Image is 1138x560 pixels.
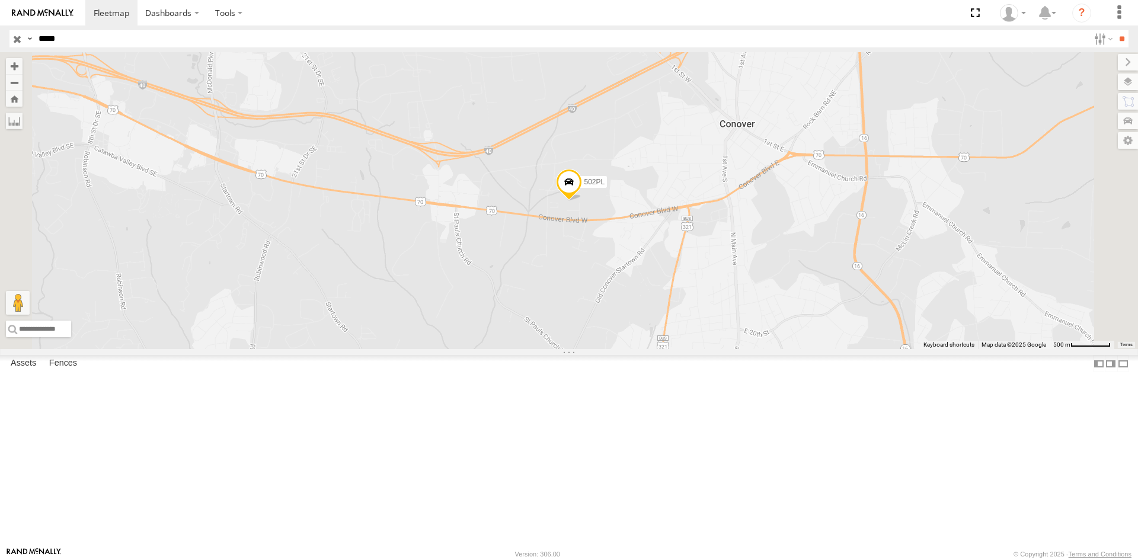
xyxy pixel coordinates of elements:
label: Fences [43,356,83,372]
button: Keyboard shortcuts [923,341,974,349]
div: Zack Abernathy [996,4,1030,22]
a: Visit our Website [7,548,61,560]
button: Zoom in [6,58,23,74]
button: Zoom Home [6,91,23,107]
div: Version: 306.00 [515,551,560,558]
a: Terms (opens in new tab) [1120,343,1133,347]
label: Assets [5,356,42,372]
button: Drag Pegman onto the map to open Street View [6,291,30,315]
label: Measure [6,113,23,129]
label: Hide Summary Table [1117,355,1129,372]
label: Search Filter Options [1089,30,1115,47]
button: Map Scale: 500 m per 64 pixels [1050,341,1114,349]
i: ? [1072,4,1091,23]
div: © Copyright 2025 - [1014,551,1131,558]
label: Map Settings [1118,132,1138,149]
img: rand-logo.svg [12,9,73,17]
span: Map data ©2025 Google [982,341,1046,348]
a: Terms and Conditions [1069,551,1131,558]
label: Search Query [25,30,34,47]
span: 500 m [1053,341,1070,348]
label: Dock Summary Table to the Left [1093,355,1105,372]
button: Zoom out [6,74,23,91]
span: 502PL [584,177,605,185]
label: Dock Summary Table to the Right [1105,355,1117,372]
